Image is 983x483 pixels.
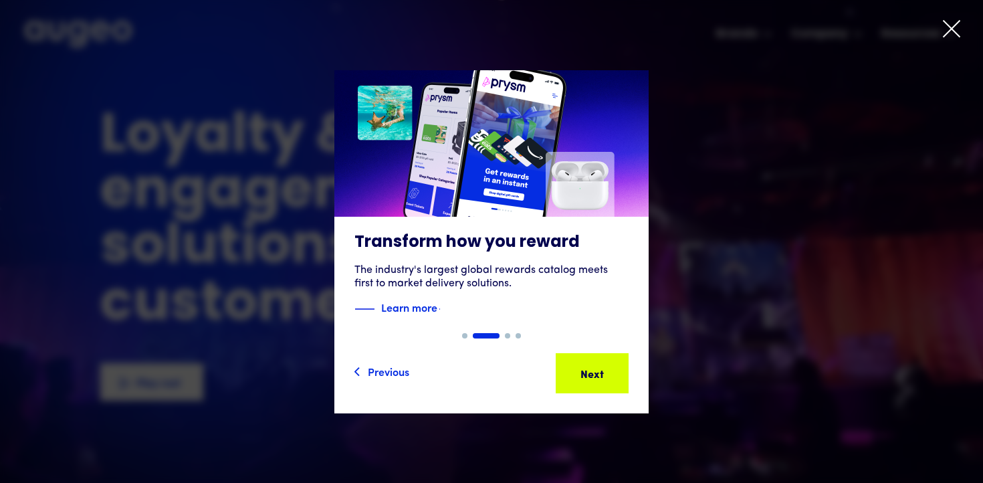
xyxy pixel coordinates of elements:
[381,300,437,314] strong: Learn more
[354,301,374,317] img: Blue decorative line
[473,333,500,339] div: Show slide 2 of 4
[334,70,649,333] a: Transform how you rewardThe industry's largest global rewards catalog meets first to market deliv...
[354,233,629,253] h3: Transform how you reward
[368,363,409,379] div: Previous
[439,301,459,317] img: Blue text arrow
[505,333,510,339] div: Show slide 3 of 4
[462,333,467,339] div: Show slide 1 of 4
[354,264,629,290] div: The industry's largest global rewards catalog meets first to market delivery solutions.
[516,333,521,339] div: Show slide 4 of 4
[556,353,629,393] a: Next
